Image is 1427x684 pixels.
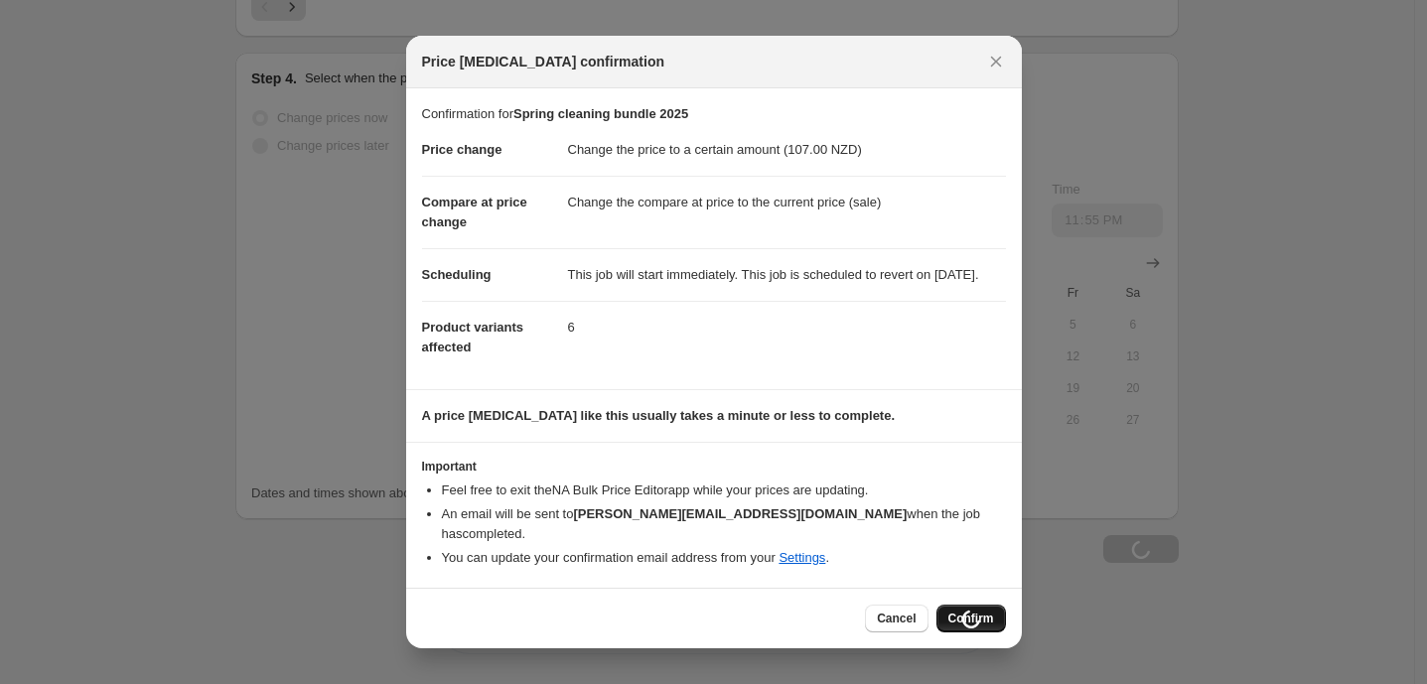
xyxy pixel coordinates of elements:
[422,459,1006,475] h3: Important
[573,506,907,521] b: [PERSON_NAME][EMAIL_ADDRESS][DOMAIN_NAME]
[442,548,1006,568] li: You can update your confirmation email address from your .
[422,52,665,71] span: Price [MEDICAL_DATA] confirmation
[877,611,916,626] span: Cancel
[422,195,527,229] span: Compare at price change
[442,480,1006,500] li: Feel free to exit the NA Bulk Price Editor app while your prices are updating.
[442,504,1006,544] li: An email will be sent to when the job has completed .
[865,605,928,632] button: Cancel
[422,267,492,282] span: Scheduling
[568,301,1006,353] dd: 6
[568,248,1006,301] dd: This job will start immediately. This job is scheduled to revert on [DATE].
[779,550,825,565] a: Settings
[422,320,524,354] span: Product variants affected
[568,124,1006,176] dd: Change the price to a certain amount (107.00 NZD)
[568,176,1006,228] dd: Change the compare at price to the current price (sale)
[422,104,1006,124] p: Confirmation for
[422,142,502,157] span: Price change
[982,48,1010,75] button: Close
[422,408,896,423] b: A price [MEDICAL_DATA] like this usually takes a minute or less to complete.
[513,106,688,121] b: Spring cleaning bundle 2025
